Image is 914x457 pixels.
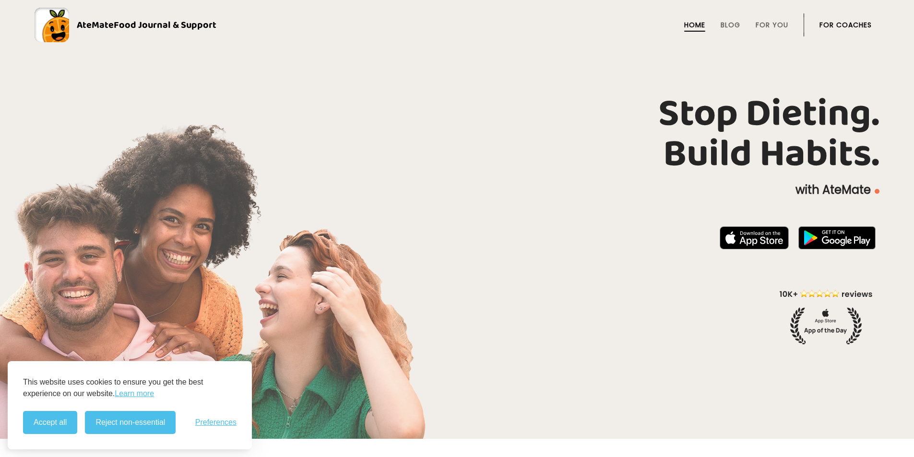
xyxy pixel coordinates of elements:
button: Reject non-essential [85,411,176,434]
a: Home [684,21,705,29]
p: with AteMate [35,182,879,198]
p: This website uses cookies to ensure you get the best experience on our website. [23,376,237,399]
button: Toggle preferences [195,418,237,427]
img: badge-download-google.png [798,226,876,249]
h1: Stop Dieting. Build Habits. [35,94,879,175]
img: badge-download-apple.svg [720,226,789,249]
span: Preferences [195,418,237,427]
a: AteMateFood Journal & Support [35,8,879,42]
a: Learn more [115,388,154,399]
a: Blog [721,21,740,29]
span: Food Journal & Support [114,17,216,33]
a: For You [756,21,788,29]
button: Accept all cookies [23,411,77,434]
div: AteMate [69,17,216,33]
img: home-hero-appoftheday.png [772,288,879,344]
a: For Coaches [819,21,872,29]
